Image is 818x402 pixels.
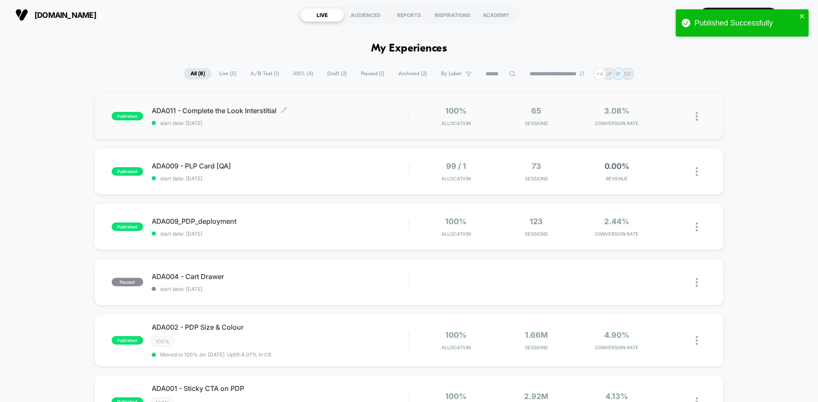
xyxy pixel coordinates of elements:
[152,272,409,281] span: ADA004 - Cart Drawer
[112,222,143,231] span: published
[15,9,28,21] img: Visually logo
[387,8,431,22] div: REPORTS
[35,11,96,20] span: [DOMAIN_NAME]
[532,162,541,171] span: 73
[213,68,243,80] span: Live ( 5 )
[344,8,387,22] div: AUDIENCES
[498,345,575,351] span: Sessions
[593,68,606,80] div: + 4
[445,217,467,226] span: 100%
[524,392,548,401] span: 2.92M
[354,68,391,80] span: Paused ( 1 )
[786,7,803,23] div: CD
[530,217,543,226] span: 123
[112,336,143,345] span: published
[152,175,409,182] span: start date: [DATE]
[579,345,655,351] span: CONVERSION RATE
[112,167,143,176] span: published
[579,176,655,182] span: REVENUE
[694,19,797,28] div: Published Successfully
[498,231,575,237] span: Sessions
[799,13,805,21] button: close
[152,217,409,225] span: ADA009_PDP_deployment
[579,120,655,126] span: CONVERSION RATE
[441,176,471,182] span: Allocation
[696,222,698,231] img: close
[152,231,409,237] span: start date: [DATE]
[579,231,655,237] span: CONVERSION RATE
[605,162,629,171] span: 0.00%
[160,351,271,358] span: Moved to 100% on: [DATE] . Uplift: 4.07% in CR
[244,68,285,80] span: A/B Test ( 1 )
[616,71,621,77] p: IP
[525,331,548,339] span: 1.66M
[531,106,541,115] span: 65
[112,278,143,286] span: paused
[152,120,409,126] span: start date: [DATE]
[152,384,409,393] span: ADA001 - Sticky CTA on PDP
[604,217,629,226] span: 2.44%
[321,68,353,80] span: Draft ( 2 )
[604,331,629,339] span: 4.90%
[441,345,471,351] span: Allocation
[605,392,628,401] span: 4.13%
[696,167,698,176] img: close
[604,106,629,115] span: 3.08%
[152,323,409,331] span: ADA002 - PDP Size & Colour
[696,336,698,345] img: close
[13,8,99,22] button: [DOMAIN_NAME]
[112,112,143,120] span: published
[498,176,575,182] span: Sessions
[287,68,320,80] span: 100% ( 4 )
[371,43,447,55] h1: My Experiences
[300,8,344,22] div: LIVE
[441,71,461,77] span: By Label
[624,71,631,77] p: SD
[783,6,805,24] button: CD
[606,71,612,77] p: JP
[441,231,471,237] span: Allocation
[184,68,211,80] span: All ( 8 )
[474,8,518,22] div: ACADEMY
[445,392,467,401] span: 100%
[579,71,585,76] img: end
[152,286,409,292] span: start date: [DATE]
[392,68,433,80] span: Archived ( 2 )
[152,162,409,170] span: ADA009 - PLP Card [QA]
[441,120,471,126] span: Allocation
[445,106,467,115] span: 100%
[445,331,467,339] span: 100%
[498,120,575,126] span: Sessions
[152,336,173,346] span: 100%
[696,112,698,121] img: close
[696,278,698,287] img: close
[431,8,474,22] div: INSPIRATIONS
[446,162,466,171] span: 99 / 1
[152,106,409,115] span: ADA011 - Complete the Look Interstitial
